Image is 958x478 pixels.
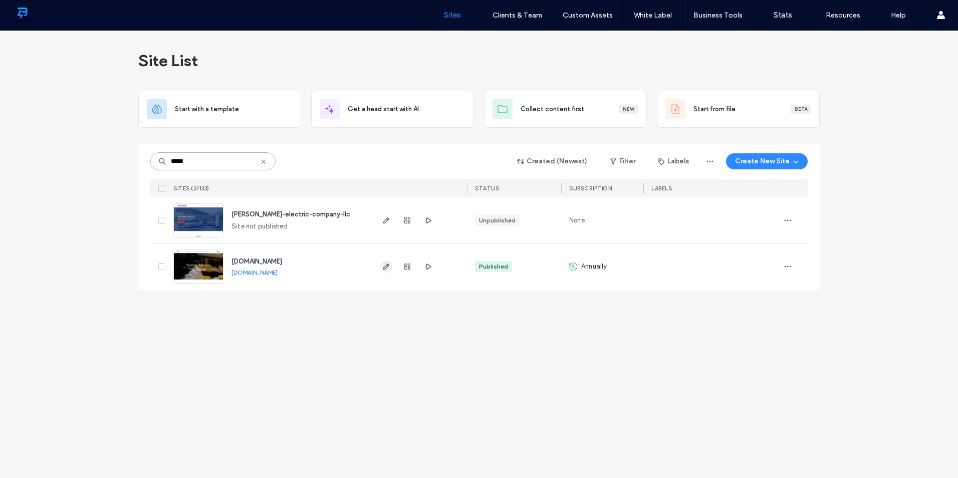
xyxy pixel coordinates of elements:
[231,258,282,265] a: [DOMAIN_NAME]
[23,7,43,16] span: Help
[521,104,584,114] span: Collect content first
[479,262,508,271] div: Published
[651,185,672,192] span: LABELS
[444,11,461,20] label: Sites
[138,91,301,128] div: Start with a template
[231,269,278,276] a: [DOMAIN_NAME]
[173,185,209,192] span: SITES (2/133)
[475,185,499,192] span: STATUS
[693,104,736,114] span: Start from file
[634,11,672,20] label: White Label
[348,104,419,114] span: Get a head start with AI
[693,11,743,20] label: Business Tools
[600,153,645,169] button: Filter
[569,185,612,192] span: SUBSCRIPTION
[563,11,613,20] label: Custom Assets
[569,215,585,225] span: None
[231,221,288,231] span: Site not published
[138,51,198,71] span: Site List
[791,105,811,114] div: Beta
[619,105,638,114] div: New
[509,153,596,169] button: Created (Newest)
[231,210,350,218] a: [PERSON_NAME]-electric-company-llc
[493,11,542,20] label: Clients & Team
[649,153,698,169] button: Labels
[175,104,239,114] span: Start with a template
[726,153,808,169] button: Create New Site
[657,91,820,128] div: Start from fileBeta
[581,262,607,272] span: Annually
[891,11,906,20] label: Help
[311,91,474,128] div: Get a head start with AI
[484,91,647,128] div: Collect content firstNew
[479,216,516,225] div: Unpublished
[774,11,792,20] label: Stats
[826,11,860,20] label: Resources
